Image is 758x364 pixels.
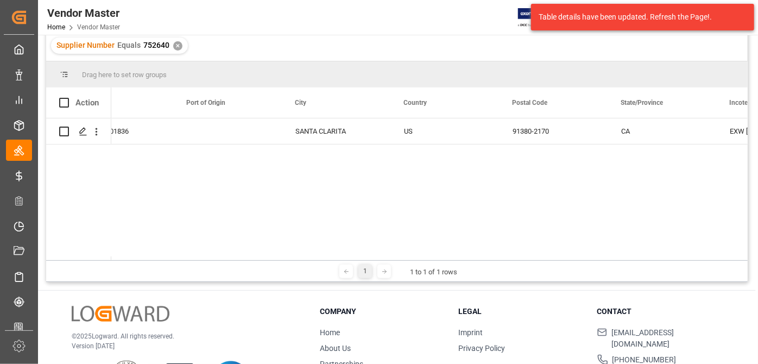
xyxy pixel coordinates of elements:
img: Exertis%20JAM%20-%20Email%20Logo.jpg_1722504956.jpg [518,8,555,27]
span: Equals [117,41,141,49]
div: ✕ [173,41,182,51]
div: CA [608,118,717,144]
p: © 2025 Logward. All rights reserved. [72,331,293,341]
h3: Contact [597,306,722,317]
p: Version [DATE] [72,341,293,351]
div: Press SPACE to select this row. [46,118,111,145]
a: About Us [320,344,351,353]
div: US [404,119,487,144]
a: Imprint [459,328,483,337]
div: P.O. BOX 801836 [65,118,174,144]
a: Home [320,328,340,337]
span: Port of Origin [186,99,225,106]
span: State/Province [621,99,663,106]
span: City [295,99,306,106]
span: 752640 [143,41,169,49]
div: 1 [358,265,372,278]
span: Country [403,99,427,106]
a: Privacy Policy [459,344,506,353]
div: 1 to 1 of 1 rows [410,267,457,278]
div: Table details have been updated. Refresh the Page!. [539,11,738,23]
div: Action [75,98,99,108]
div: Vendor Master [47,5,120,21]
span: [EMAIL_ADDRESS][DOMAIN_NAME] [611,327,722,350]
a: Home [47,23,65,31]
span: Supplier Number [56,41,115,49]
div: 91380-2170 [500,118,608,144]
h3: Legal [459,306,584,317]
img: Logward Logo [72,306,169,322]
div: SANTA CLARITA [282,118,391,144]
span: Postal Code [512,99,547,106]
h3: Company [320,306,445,317]
span: Incoterm [729,99,755,106]
span: Drag here to set row groups [82,71,167,79]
